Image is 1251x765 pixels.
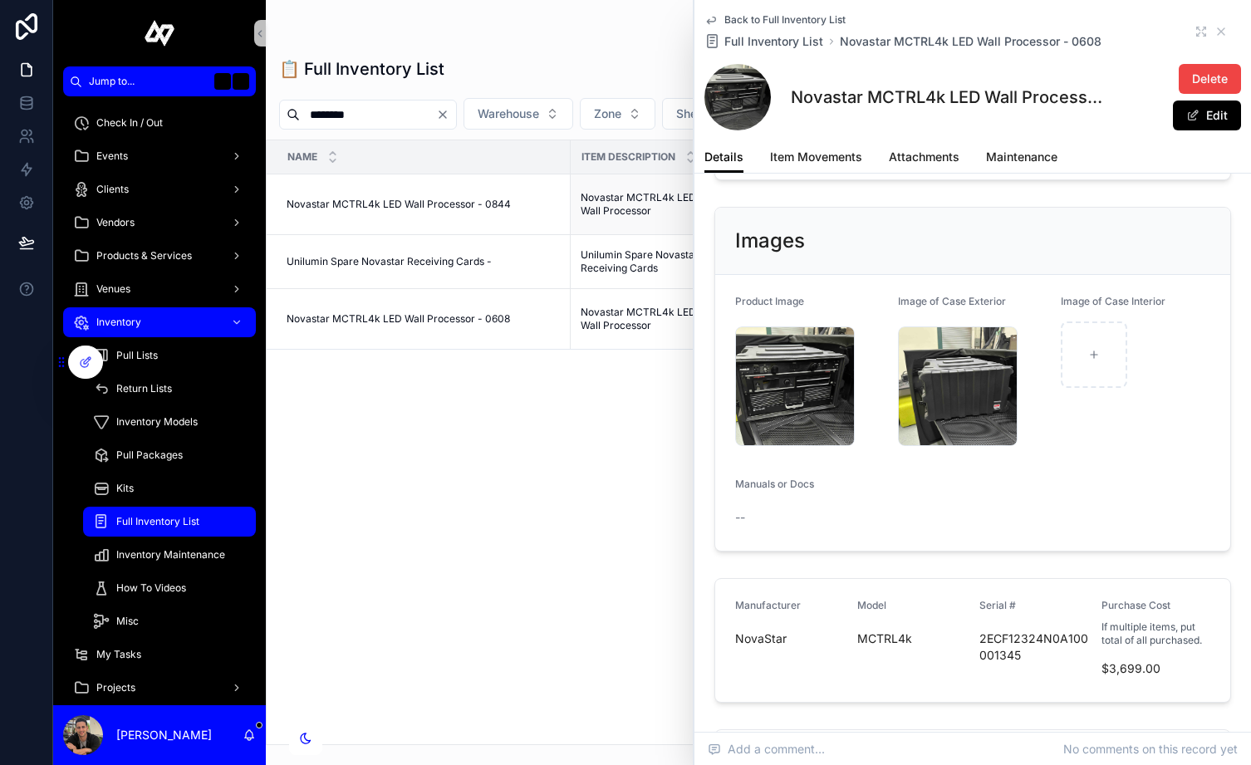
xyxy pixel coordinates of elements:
[708,741,825,758] span: Add a comment...
[63,66,256,96] button: Jump to...K
[83,407,256,437] a: Inventory Models
[279,57,444,81] h1: 📋 Full Inventory List
[986,142,1057,175] a: Maintenance
[96,150,128,163] span: Events
[116,615,139,628] span: Misc
[96,316,141,329] span: Inventory
[96,282,130,296] span: Venues
[116,727,212,743] p: [PERSON_NAME]
[96,216,135,229] span: Vendors
[770,149,862,165] span: Item Movements
[724,13,846,27] span: Back to Full Inventory List
[594,105,621,122] span: Zone
[287,255,492,268] span: Unilumin Spare Novastar Receiving Cards -
[96,183,129,196] span: Clients
[83,507,256,537] a: Full Inventory List
[63,274,256,304] a: Venues
[581,306,699,332] a: Novastar MCTRL4k LED Wall Processor
[986,149,1057,165] span: Maintenance
[83,473,256,503] a: Kits
[1192,71,1228,87] span: Delete
[116,382,172,395] span: Return Lists
[83,341,256,370] a: Pull Lists
[898,295,1006,307] span: Image of Case Exterior
[735,478,814,490] span: Manuals or Docs
[63,640,256,669] a: My Tasks
[1101,599,1170,611] span: Purchase Cost
[1061,295,1165,307] span: Image of Case Interior
[1101,620,1210,647] span: If multiple items, put total of all purchased.
[1173,101,1241,130] button: Edit
[979,630,1088,664] span: 2ECF12324N0A100001345
[581,150,675,164] span: Item Description
[116,581,186,595] span: How To Videos
[1179,64,1241,94] button: Delete
[234,75,248,88] span: K
[63,307,256,337] a: Inventory
[89,75,208,88] span: Jump to...
[581,248,699,275] a: Unilumin Spare Novastar Receiving Cards
[791,86,1110,109] h1: Novastar MCTRL4k LED Wall Processor - 0608
[979,599,1016,611] span: Serial #
[83,374,256,404] a: Return Lists
[704,13,846,27] a: Back to Full Inventory List
[96,681,135,694] span: Projects
[116,548,225,561] span: Inventory Maintenance
[96,249,192,262] span: Products & Services
[63,174,256,204] a: Clients
[662,98,738,130] button: Select Button
[735,295,804,307] span: Product Image
[83,440,256,470] a: Pull Packages
[735,599,801,611] span: Manufacturer
[63,241,256,271] a: Products & Services
[581,191,699,218] a: Novastar MCTRL4k LED Wall Processor
[63,108,256,138] a: Check In / Out
[889,142,959,175] a: Attachments
[1063,741,1238,758] span: No comments on this record yet
[83,606,256,636] a: Misc
[287,255,561,268] a: Unilumin Spare Novastar Receiving Cards -
[735,630,844,647] span: NovaStar
[704,142,743,174] a: Details
[287,198,561,211] a: Novastar MCTRL4k LED Wall Processor - 0844
[724,33,823,50] span: Full Inventory List
[63,141,256,171] a: Events
[116,482,134,495] span: Kits
[580,98,655,130] button: Select Button
[63,208,256,238] a: Vendors
[735,228,805,254] h2: Images
[840,33,1101,50] a: Novastar MCTRL4k LED Wall Processor - 0608
[735,509,745,526] span: --
[116,349,158,362] span: Pull Lists
[1101,660,1210,677] span: $3,699.00
[704,33,823,50] a: Full Inventory List
[287,312,561,326] a: Novastar MCTRL4k LED Wall Processor - 0608
[287,198,511,211] span: Novastar MCTRL4k LED Wall Processor - 0844
[676,105,704,122] span: Shelf
[53,96,266,705] div: scrollable content
[857,599,886,611] span: Model
[96,648,141,661] span: My Tasks
[770,142,862,175] a: Item Movements
[857,630,966,647] span: MCTRL4k
[464,98,573,130] button: Select Button
[287,312,510,326] span: Novastar MCTRL4k LED Wall Processor - 0608
[478,105,539,122] span: Warehouse
[116,415,198,429] span: Inventory Models
[287,150,317,164] span: Name
[145,20,175,47] img: App logo
[83,573,256,603] a: How To Videos
[96,116,163,130] span: Check In / Out
[436,108,456,121] button: Clear
[63,673,256,703] a: Projects
[116,449,183,462] span: Pull Packages
[116,515,199,528] span: Full Inventory List
[704,149,743,165] span: Details
[83,540,256,570] a: Inventory Maintenance
[889,149,959,165] span: Attachments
